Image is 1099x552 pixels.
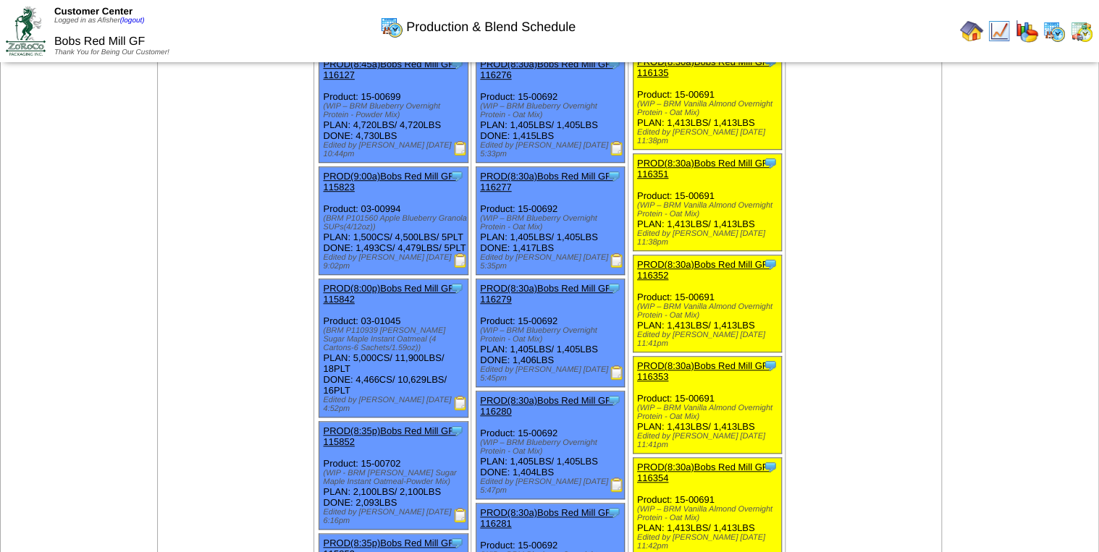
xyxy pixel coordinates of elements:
[637,229,781,247] div: Edited by [PERSON_NAME] [DATE] 11:38pm
[323,469,467,486] div: (WIP - BRM [PERSON_NAME] Sugar Maple Instant Oatmeal-Powder Mix)
[988,20,1011,43] img: line_graph.gif
[607,281,621,295] img: Tooltip
[480,141,624,158] div: Edited by [PERSON_NAME] [DATE] 5:33pm
[480,477,624,495] div: Edited by [PERSON_NAME] [DATE] 5:47pm
[637,360,771,382] a: PROD(8:30a)Bobs Red Mill GF-116353
[120,17,145,25] a: (logout)
[323,508,467,525] div: Edited by [PERSON_NAME] [DATE] 6:16pm
[480,438,624,456] div: (WIP – BRM Blueberry Overnight Protein - Oat Mix)
[480,395,614,417] a: PROD(8:30a)Bobs Red Mill GF-116280
[480,283,614,305] a: PROD(8:30a)Bobs Red Mill GF-116279
[450,535,464,550] img: Tooltip
[637,128,781,145] div: Edited by [PERSON_NAME] [DATE] 11:38pm
[450,169,464,183] img: Tooltip
[637,201,781,218] div: (WIP – BRM Vanilla Almond Overnight Protein - Oat Mix)
[54,6,132,17] span: Customer Center
[476,391,625,499] div: Product: 15-00692 PLAN: 1,405LBS / 1,405LBS DONE: 1,404LBS
[960,20,983,43] img: home.gif
[323,102,467,119] div: (WIP – BRM Blueberry Overnight Protein - Powder Mix)
[323,253,467,271] div: Edited by [PERSON_NAME] [DATE] 9:02pm
[637,505,781,522] div: (WIP – BRM Vanilla Almond Overnight Protein - Oat Mix)
[453,141,468,156] img: Production Report
[637,462,771,483] a: PROD(8:30a)Bobs Red Mill GF-116354
[633,53,781,150] div: Product: 15-00691 PLAN: 1,413LBS / 1,413LBS
[319,279,468,417] div: Product: 03-01045 PLAN: 5,000CS / 11,900LBS / 18PLT DONE: 4,466CS / 10,629LBS / 16PLT
[637,100,781,117] div: (WIP – BRM Vanilla Almond Overnight Protein - Oat Mix)
[637,331,781,348] div: Edited by [PERSON_NAME] [DATE] 11:41pm
[610,477,624,492] img: Production Report
[610,141,624,156] img: Production Report
[610,365,624,380] img: Production Report
[637,432,781,449] div: Edited by [PERSON_NAME] [DATE] 11:41pm
[450,281,464,295] img: Tooltip
[476,279,625,387] div: Product: 15-00692 PLAN: 1,405LBS / 1,405LBS DONE: 1,406LBS
[453,253,468,268] img: Production Report
[607,169,621,183] img: Tooltip
[607,393,621,407] img: Tooltip
[323,59,457,80] a: PROD(8:45a)Bobs Red Mill GF-116127
[54,17,145,25] span: Logged in as Afisher
[480,507,614,529] a: PROD(8:30a)Bobs Red Mill GF-116281
[763,358,778,373] img: Tooltip
[323,171,457,192] a: PROD(9:00a)Bobs Red Mill GF-115823
[323,396,467,413] div: Edited by [PERSON_NAME] [DATE] 4:52pm
[1015,20,1038,43] img: graph.gif
[610,253,624,268] img: Production Report
[637,259,771,281] a: PROD(8:30a)Bobs Red Mill GF-116352
[637,533,781,551] div: Edited by [PERSON_NAME] [DATE] 11:42pm
[1043,20,1066,43] img: calendarprod.gif
[323,326,467,352] div: (BRM P110939 [PERSON_NAME] Sugar Maple Instant Oatmeal (4 Cartons-6 Sachets/1.59oz))
[380,15,403,38] img: calendarprod.gif
[406,20,576,35] span: Production & Blend Schedule
[637,404,781,421] div: (WIP – BRM Vanilla Almond Overnight Protein - Oat Mix)
[450,423,464,438] img: Tooltip
[480,253,624,271] div: Edited by [PERSON_NAME] [DATE] 5:35pm
[323,425,457,447] a: PROD(8:35p)Bobs Red Mill GF-115852
[637,158,771,179] a: PROD(8:30a)Bobs Red Mill GF-116351
[323,141,467,158] div: Edited by [PERSON_NAME] [DATE] 10:44pm
[763,459,778,474] img: Tooltip
[607,505,621,519] img: Tooltip
[480,214,624,232] div: (WIP – BRM Blueberry Overnight Protein - Oat Mix)
[633,154,781,251] div: Product: 15-00691 PLAN: 1,413LBS / 1,413LBS
[54,48,169,56] span: Thank You for Being Our Customer!
[480,102,624,119] div: (WIP – BRM Blueberry Overnight Protein - Oat Mix)
[453,508,468,522] img: Production Report
[476,167,625,275] div: Product: 15-00692 PLAN: 1,405LBS / 1,405LBS DONE: 1,417LBS
[1070,20,1093,43] img: calendarinout.gif
[323,214,467,232] div: (BRM P101560 Apple Blueberry Granola SUPs(4/12oz))
[480,326,624,344] div: (WIP – BRM Blueberry Overnight Protein - Oat Mix)
[480,365,624,383] div: Edited by [PERSON_NAME] [DATE] 5:45pm
[319,422,468,530] div: Product: 15-00702 PLAN: 2,100LBS / 2,100LBS DONE: 2,093LBS
[633,357,781,454] div: Product: 15-00691 PLAN: 1,413LBS / 1,413LBS
[453,396,468,410] img: Production Report
[633,255,781,352] div: Product: 15-00691 PLAN: 1,413LBS / 1,413LBS
[319,167,468,275] div: Product: 03-00994 PLAN: 1,500CS / 4,500LBS / 5PLT DONE: 1,493CS / 4,479LBS / 5PLT
[637,302,781,320] div: (WIP – BRM Vanilla Almond Overnight Protein - Oat Mix)
[480,171,614,192] a: PROD(8:30a)Bobs Red Mill GF-116277
[54,35,145,48] span: Bobs Red Mill GF
[319,55,468,163] div: Product: 15-00699 PLAN: 4,720LBS / 4,720LBS DONE: 4,730LBS
[323,283,457,305] a: PROD(8:00p)Bobs Red Mill GF-115842
[476,55,625,163] div: Product: 15-00692 PLAN: 1,405LBS / 1,405LBS DONE: 1,415LBS
[763,156,778,170] img: Tooltip
[763,257,778,271] img: Tooltip
[6,7,46,55] img: ZoRoCo_Logo(Green%26Foil)%20jpg.webp
[480,59,614,80] a: PROD(8:30a)Bobs Red Mill GF-116276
